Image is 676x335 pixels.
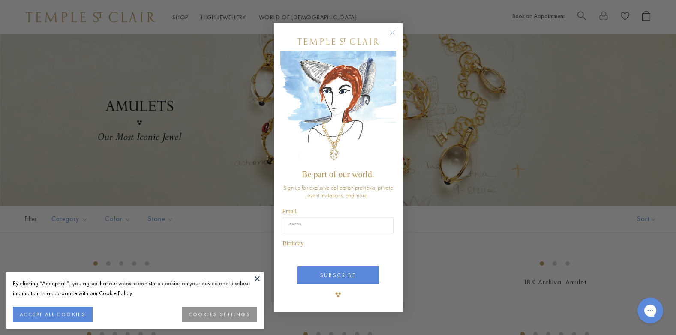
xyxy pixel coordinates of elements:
[633,295,667,326] iframe: Gorgias live chat messenger
[13,278,257,298] div: By clicking “Accept all”, you agree that our website can store cookies on your device and disclos...
[330,286,347,303] img: TSC
[283,217,394,233] input: Email
[182,307,257,322] button: COOKIES SETTINGS
[280,51,396,165] img: c4a9eb12-d91a-4d4a-8ee0-386386f4f338.jpeg
[302,170,374,179] span: Be part of our world.
[283,240,304,247] span: Birthday
[297,38,379,45] img: Temple St. Clair
[282,208,297,215] span: Email
[391,32,402,42] button: Close dialog
[13,307,93,322] button: ACCEPT ALL COOKIES
[283,184,393,199] span: Sign up for exclusive collection previews, private event invitations, and more.
[297,266,379,284] button: SUBSCRIBE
